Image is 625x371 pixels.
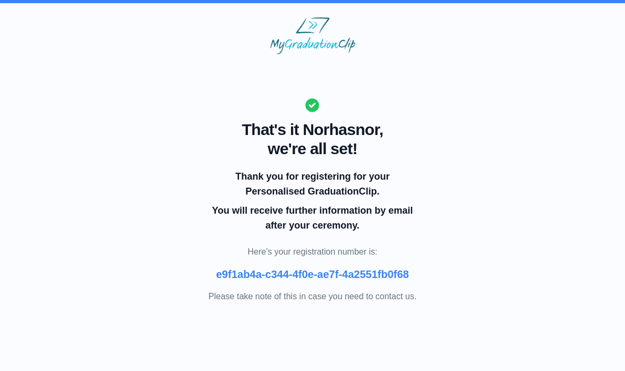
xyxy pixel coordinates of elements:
img: MyGraduationClip [270,17,355,54]
span: That's it Norhasnor, [209,120,416,139]
p: Please take note of this in case you need to contact us. [209,290,416,303]
p: You will receive further information by email after your ceremony. [210,203,414,233]
p: Thank you for registering for your Personalised GraduationClip. [210,169,414,199]
b: e9f1ab4a-c344-4f0e-ae7f-4a2551fb0f68 [216,268,409,280]
p: Here's your registration number is: [209,246,416,258]
span: we're all set! [209,139,416,158]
